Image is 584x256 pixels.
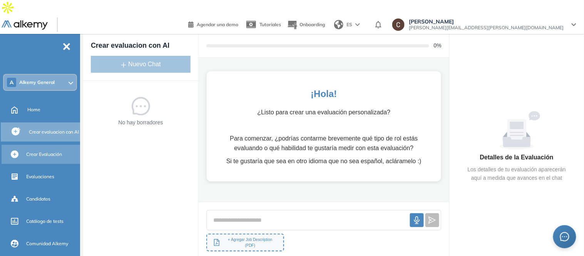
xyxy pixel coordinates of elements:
span: Crear evaluacion con AI [29,129,79,136]
span: Agendar una demo [197,22,238,27]
span: 0 % [434,42,442,50]
img: arrow [355,23,360,26]
span: Alkemy General [19,79,55,85]
button: send [425,213,439,227]
span: Comunidad Alkemy [26,240,68,247]
span: Evaluaciones [26,173,54,180]
span: Onboarding [300,22,325,27]
span: audio [413,216,421,224]
img: world [334,20,343,29]
span: [PERSON_NAME] [409,18,564,25]
p: Para comenzar, ¿podrías contarme brevemente qué tipo de rol estás evaluando o qué habilidad te gu... [219,134,429,153]
h5: Detalles de la Evaluación [465,153,569,162]
span: Los detalles de tu evaluación aparecerán aquí a medida que avances en el chat [468,166,566,181]
span: A [10,79,13,85]
span: [PERSON_NAME][EMAIL_ADDRESS][PERSON_NAME][DOMAIN_NAME] [409,25,564,31]
span: ES [346,21,352,28]
h3: Crear evaluacion con AI [91,42,191,50]
button: Onboarding [287,17,325,33]
button: file-pdf+ Agregar Job Description (PDF) [206,234,284,251]
span: file-pdf [213,239,220,246]
p: ¡Hola! [219,87,429,101]
span: plus [120,62,127,68]
span: message [560,232,569,241]
button: plusNuevo Chat [91,56,191,73]
span: Catálogo de tests [26,218,64,225]
p: Si te gustaría que sea en otro idioma que no sea español, acláramelo :) [219,156,429,166]
span: Tutoriales [259,22,281,27]
span: Home [27,106,40,113]
img: Logo [2,20,48,30]
span: message [132,97,150,115]
a: Agendar una demo [188,19,238,28]
span: send [428,216,436,224]
span: Crear Evaluación [26,151,62,158]
button: audio [410,213,424,227]
p: ¿Listo para crear una evaluación personalizada? [219,107,429,117]
span: Candidatos [26,196,50,202]
p: No hay borradores [87,119,194,127]
a: Tutoriales [244,15,281,35]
